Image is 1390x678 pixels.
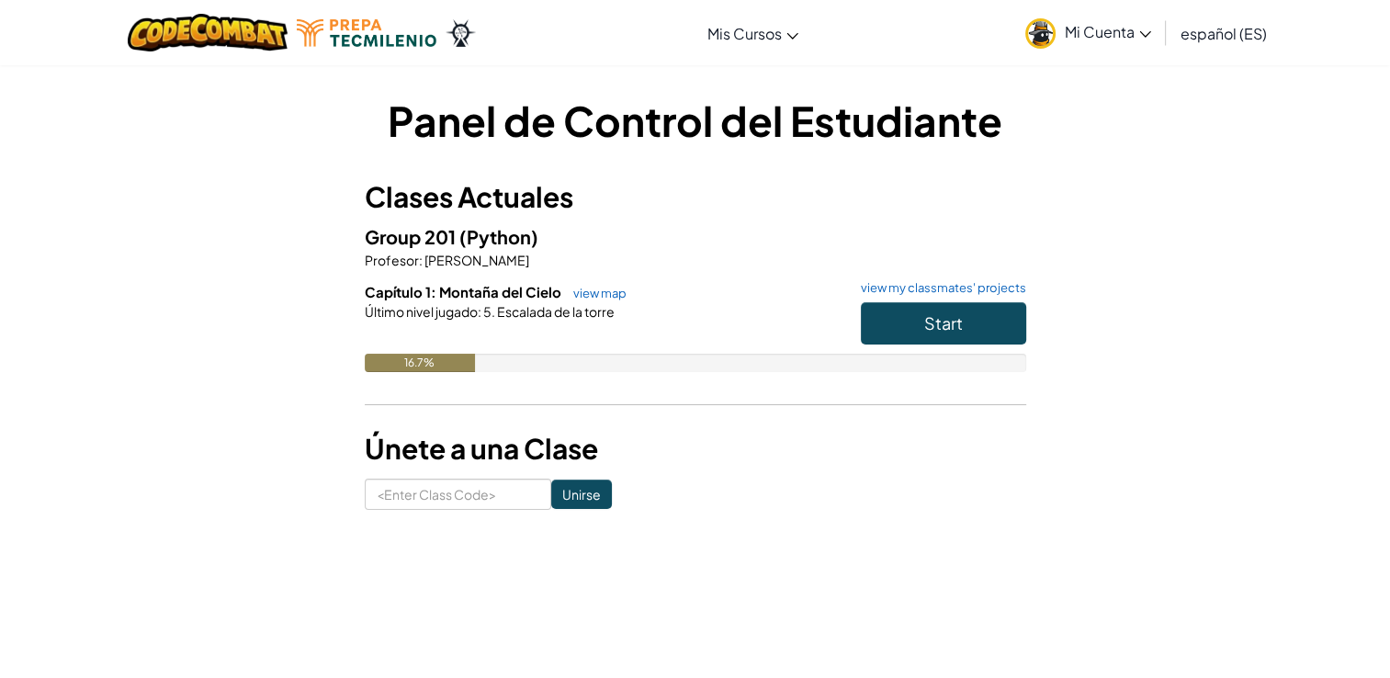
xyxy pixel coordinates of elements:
[1016,4,1160,62] a: Mi Cuenta
[365,303,478,320] span: Último nivel jugado
[128,14,288,51] img: CodeCombat logo
[365,252,419,268] span: Profesor
[698,8,808,58] a: Mis Cursos
[478,303,481,320] span: :
[365,428,1026,469] h3: Únete a una Clase
[1025,18,1056,49] img: avatar
[481,303,495,320] span: 5.
[707,24,782,43] span: Mis Cursos
[446,19,475,47] img: Ozaria
[365,92,1026,149] h1: Panel de Control del Estudiante
[551,480,612,509] input: Unirse
[365,283,564,300] span: Capítulo 1: Montaña del Cielo
[459,225,538,248] span: (Python)
[365,176,1026,218] h3: Clases Actuales
[365,479,551,510] input: <Enter Class Code>
[861,302,1026,345] button: Start
[365,225,459,248] span: Group 201
[924,312,963,333] span: Start
[297,19,436,47] img: Tecmilenio logo
[495,303,615,320] span: Escalada de la torre
[1181,24,1267,43] span: español (ES)
[1171,8,1276,58] a: español (ES)
[423,252,529,268] span: [PERSON_NAME]
[1065,22,1151,41] span: Mi Cuenta
[564,286,627,300] a: view map
[419,252,423,268] span: :
[852,282,1026,294] a: view my classmates' projects
[365,354,475,372] div: 16.7%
